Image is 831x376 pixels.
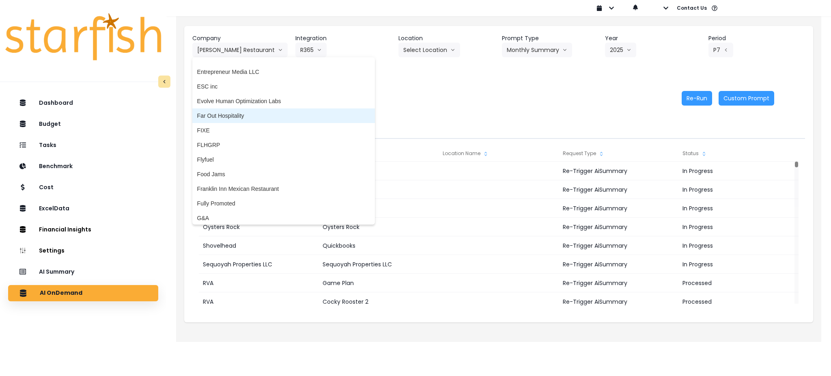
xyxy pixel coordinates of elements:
span: Fully Promoted [197,199,370,207]
svg: arrow down line [317,46,322,54]
header: Location [398,34,495,43]
svg: arrow down line [562,46,567,54]
p: ExcelData [39,205,69,212]
div: R365 [319,180,438,199]
div: Sequoyah Properties LLC [319,255,438,274]
button: Tasks [8,137,158,153]
div: Cocky Rooster 2 [319,292,438,311]
div: RVA [199,274,319,292]
span: ESC inc [197,82,370,91]
button: Re-Run [682,91,712,106]
button: Monthly Summaryarrow down line [502,43,572,57]
div: Re-Trigger AiSummary [559,274,678,292]
button: Cost [8,179,158,196]
div: Re-Trigger AiSummary [559,218,678,236]
header: Prompt Type [502,34,598,43]
p: Benchmark [39,163,73,170]
svg: arrow down line [450,46,455,54]
div: Re-Trigger AiSummary [559,255,678,274]
div: Re-Trigger AiSummary [559,292,678,311]
div: Request Type [559,145,678,162]
p: Dashboard [39,99,73,106]
svg: arrow down line [278,46,283,54]
button: AI OnDemand [8,285,158,301]
button: Financial Insights [8,222,158,238]
header: Company [192,34,289,43]
div: Re-Trigger AiSummary [559,236,678,255]
button: Custom Prompt [719,91,774,106]
div: Sequoyah Properties LLC [199,255,319,274]
div: Processed [678,292,798,311]
p: Tasks [39,142,56,149]
div: Re-Trigger AiSummary [559,180,678,199]
div: Shovelhead [199,236,319,255]
button: AI Summary [8,264,158,280]
span: Far Out Hospitality [197,112,370,120]
span: Food Jams [197,170,370,178]
button: ExcelData [8,201,158,217]
div: In Progress [678,180,798,199]
header: Period [708,34,805,43]
div: Processed [678,274,798,292]
p: Budget [39,121,61,127]
button: P7arrow left line [708,43,733,57]
div: R365 [319,162,438,180]
button: [PERSON_NAME] Restaurantarrow down line [192,43,288,57]
div: In Progress [678,199,798,218]
div: Oysters Rock [319,199,438,218]
div: Oysters Rock [199,218,319,236]
button: Dashboard [8,95,158,111]
span: FLHGRP [197,141,370,149]
p: AI Summary [39,268,74,275]
ul: [PERSON_NAME] Restaurantarrow down line [192,57,375,225]
div: Location Name [439,145,558,162]
div: Integration Name [319,145,438,162]
button: Select Locationarrow down line [398,43,460,57]
span: Flyfuel [197,156,370,164]
button: Benchmark [8,158,158,175]
div: Re-Trigger AiSummary [559,162,678,180]
header: Integration [295,34,392,43]
div: Oysters Rock [319,218,438,236]
svg: sort [701,151,707,157]
button: R365arrow down line [295,43,327,57]
svg: arrow down line [626,46,631,54]
p: Cost [39,184,54,191]
span: Entrepreneur Media LLC [197,68,370,76]
div: In Progress [678,162,798,180]
svg: sort [482,151,489,157]
div: Status [678,145,798,162]
div: Quickbooks [319,236,438,255]
div: Re-Trigger AiSummary [559,199,678,218]
span: Franklin Inn Mexican Restaurant [197,185,370,193]
div: RVA [199,292,319,311]
svg: arrow left line [723,46,728,54]
div: In Progress [678,218,798,236]
div: Game Plan [319,274,438,292]
span: Evolve Human Optimization Labs [197,97,370,105]
button: Budget [8,116,158,132]
span: FIXE [197,126,370,134]
svg: sort [598,151,605,157]
header: Year [605,34,702,43]
div: In Progress [678,236,798,255]
button: 2025arrow down line [605,43,636,57]
button: Settings [8,243,158,259]
p: AI OnDemand [40,290,82,297]
div: In Progress [678,255,798,274]
span: G&A [197,214,370,222]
